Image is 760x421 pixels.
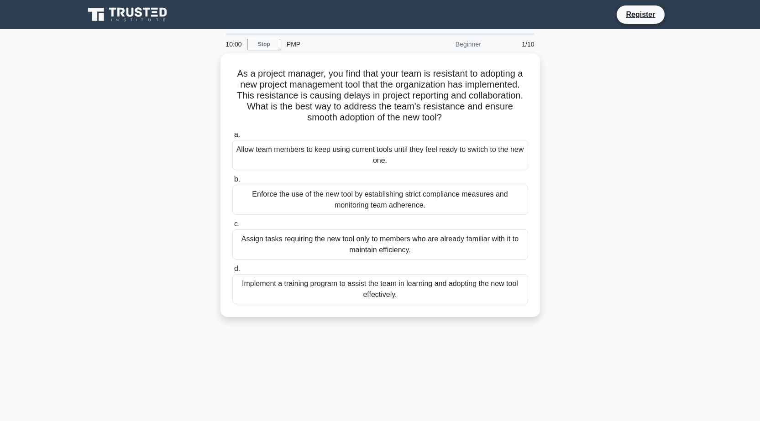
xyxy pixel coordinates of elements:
div: 1/10 [487,35,540,53]
span: c. [234,220,240,228]
div: PMP [281,35,407,53]
a: Stop [247,39,281,50]
div: Enforce the use of the new tool by establishing strict compliance measures and monitoring team ad... [232,185,528,215]
span: d. [234,265,240,272]
div: Assign tasks requiring the new tool only to members who are already familiar with it to maintain ... [232,229,528,260]
div: Beginner [407,35,487,53]
div: 10:00 [220,35,247,53]
div: Implement a training program to assist the team in learning and adopting the new tool effectively. [232,274,528,304]
span: a. [234,130,240,138]
div: Allow team members to keep using current tools until they feel ready to switch to the new one. [232,140,528,170]
span: b. [234,175,240,183]
h5: As a project manager, you find that your team is resistant to adopting a new project management t... [231,68,529,124]
a: Register [620,9,660,20]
